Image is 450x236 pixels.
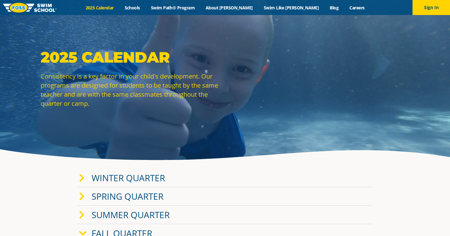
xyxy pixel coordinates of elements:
a: Spring Quarter [92,190,163,202]
a: Summer Quarter [92,209,170,221]
a: Swim Like [PERSON_NAME] [258,5,324,11]
a: Schools [119,5,145,11]
a: About [PERSON_NAME] [200,5,258,11]
a: Winter Quarter [92,172,165,184]
a: Careers [344,5,370,11]
strong: 2025 Calendar [41,48,170,66]
a: Blog [324,5,344,11]
p: Consistency is a key factor in your child's development. Our programs are designed for students t... [41,72,222,108]
img: FOSS Swim School Logo [3,3,57,13]
a: 2025 Calendar [80,5,119,11]
a: Swim Path® Program [145,5,200,11]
